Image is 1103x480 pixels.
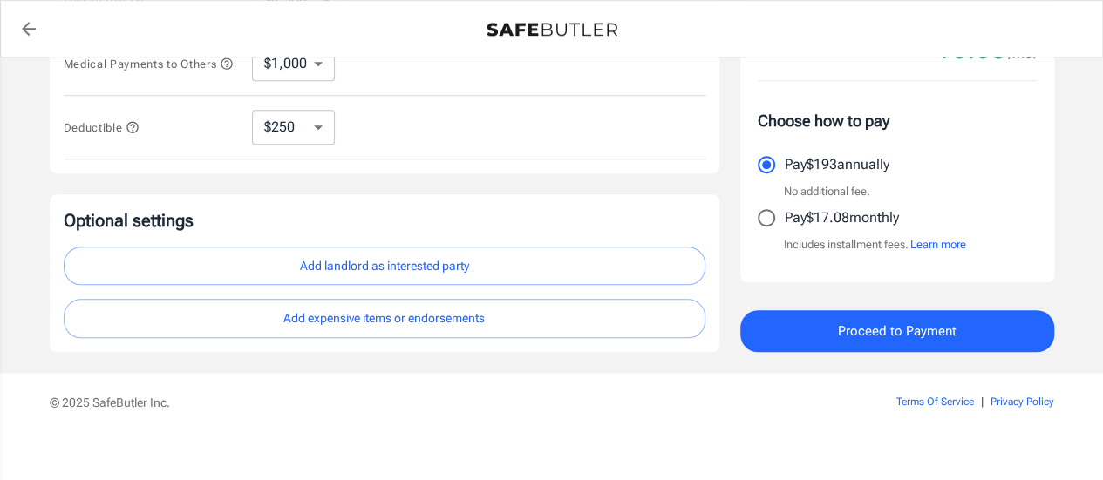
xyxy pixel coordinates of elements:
[11,11,46,46] a: back to quotes
[910,236,966,254] button: Learn more
[64,121,140,134] span: Deductible
[64,208,705,233] p: Optional settings
[64,117,140,138] button: Deductible
[758,109,1037,132] p: Choose how to pay
[838,320,957,342] span: Proceed to Payment
[64,57,235,71] span: Medical Payments to Others
[64,247,705,286] button: Add landlord as interested party
[784,236,966,254] p: Includes installment fees.
[785,154,889,175] p: Pay $193 annually
[981,395,984,408] span: |
[64,299,705,338] button: Add expensive items or endorsements
[64,53,235,74] button: Medical Payments to Others
[740,310,1054,352] button: Proceed to Payment
[785,207,899,228] p: Pay $17.08 monthly
[50,394,798,411] p: © 2025 SafeButler Inc.
[784,183,870,200] p: No additional fee.
[487,23,617,37] img: Back to quotes
[991,395,1054,408] a: Privacy Policy
[896,395,974,408] a: Terms Of Service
